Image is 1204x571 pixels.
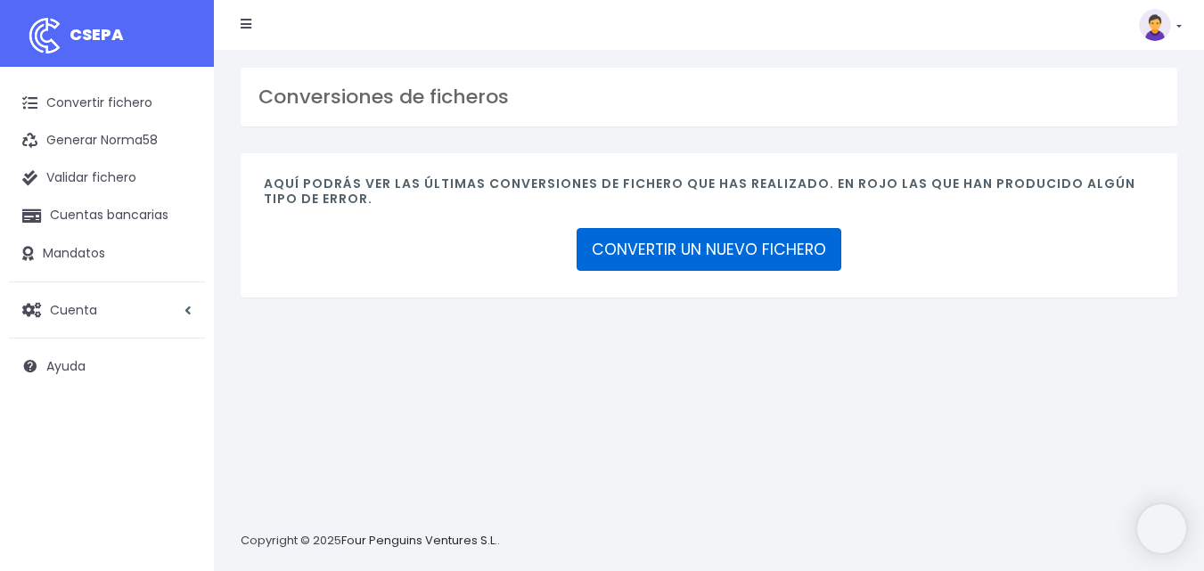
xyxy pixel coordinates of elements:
[9,291,205,329] a: Cuenta
[1139,9,1171,41] img: profile
[264,176,1154,216] h4: Aquí podrás ver las últimas conversiones de fichero que has realizado. En rojo las que han produc...
[9,197,205,234] a: Cuentas bancarias
[341,532,497,549] a: Four Penguins Ventures S.L.
[577,228,841,271] a: CONVERTIR UN NUEVO FICHERO
[241,532,500,551] p: Copyright © 2025 .
[258,86,1159,109] h3: Conversiones de ficheros
[9,235,205,273] a: Mandatos
[70,23,124,45] span: CSEPA
[9,159,205,197] a: Validar fichero
[9,347,205,385] a: Ayuda
[46,357,86,375] span: Ayuda
[9,85,205,122] a: Convertir fichero
[50,300,97,318] span: Cuenta
[22,13,67,58] img: logo
[9,122,205,159] a: Generar Norma58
